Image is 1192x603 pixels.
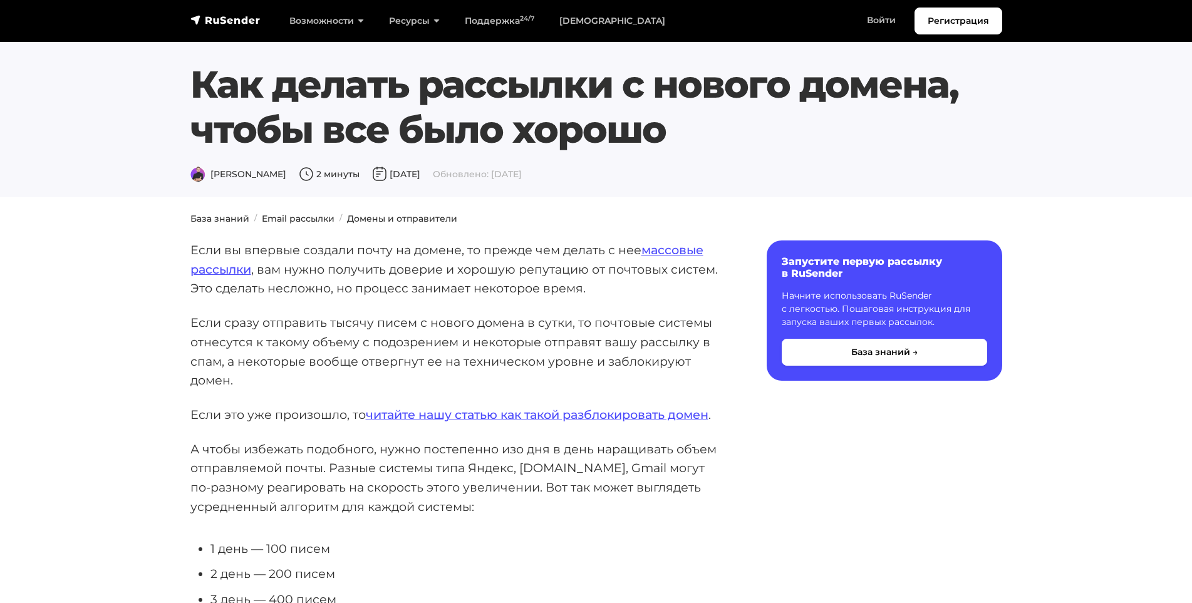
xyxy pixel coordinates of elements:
a: читайте нашу статью как такой разблокировать домен [366,407,708,422]
img: Дата публикации [372,167,387,182]
a: Email рассылки [262,213,334,224]
li: 1 день — 100 писем [210,539,727,559]
p: А чтобы избежать подобного, нужно постепенно изо дня в день наращивать объем отправляемой почты. ... [190,440,727,517]
span: Обновлено: [DATE] [433,168,522,180]
a: Возможности [277,8,376,34]
span: [DATE] [372,168,420,180]
a: Войти [854,8,908,33]
p: Начните использовать RuSender с легкостью. Пошаговая инструкция для запуска ваших первых рассылок. [782,289,987,329]
p: Если это уже произошло, то . [190,405,727,425]
li: 2 день — 200 писем [210,564,727,584]
button: База знаний → [782,339,987,366]
span: [PERSON_NAME] [190,168,286,180]
a: Ресурсы [376,8,452,34]
sup: 24/7 [520,14,534,23]
h1: Как делать рассылки с нового домена, чтобы все было хорошо [190,62,1002,152]
p: Если сразу отправить тысячу писем с нового домена в сутки, то почтовые системы отнесутся к такому... [190,313,727,390]
span: 2 минуты [299,168,360,180]
a: Поддержка24/7 [452,8,547,34]
h6: Запустите первую рассылку в RuSender [782,255,987,279]
a: Домены и отправители [347,213,457,224]
a: База знаний [190,213,249,224]
a: Запустите первую рассылку в RuSender Начните использовать RuSender с легкостью. Пошаговая инструк... [767,240,1002,381]
img: RuSender [190,14,261,26]
img: Время чтения [299,167,314,182]
a: Регистрация [915,8,1002,34]
a: [DEMOGRAPHIC_DATA] [547,8,678,34]
p: Если вы впервые создали почту на домене, то прежде чем делать с нее , вам нужно получить доверие ... [190,240,727,298]
nav: breadcrumb [183,212,1010,225]
a: массовые рассылки [190,242,703,277]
